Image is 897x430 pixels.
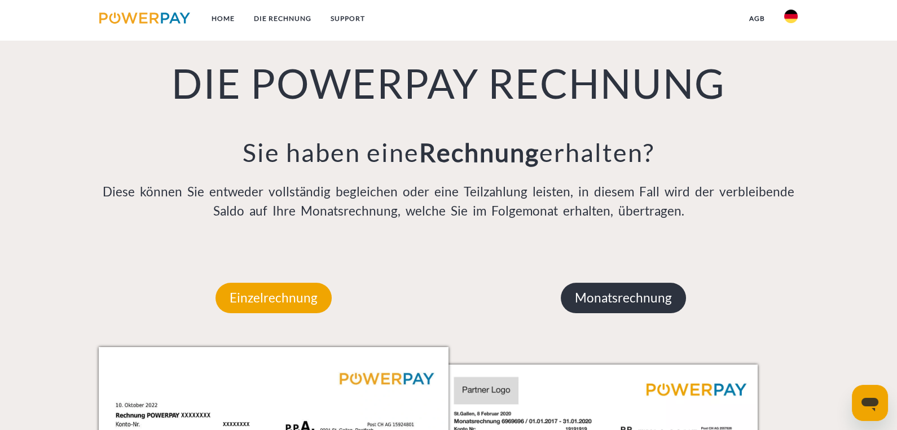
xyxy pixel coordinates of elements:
[99,58,798,108] h1: DIE POWERPAY RECHNUNG
[784,10,798,23] img: de
[852,385,888,421] iframe: Schaltfläche zum Öffnen des Messaging-Fensters
[202,8,244,29] a: Home
[244,8,321,29] a: DIE RECHNUNG
[216,283,332,313] p: Einzelrechnung
[740,8,775,29] a: agb
[99,137,798,168] h3: Sie haben eine erhalten?
[99,12,190,24] img: logo-powerpay.svg
[561,283,686,313] p: Monatsrechnung
[419,137,539,168] b: Rechnung
[99,182,798,221] p: Diese können Sie entweder vollständig begleichen oder eine Teilzahlung leisten, in diesem Fall wi...
[321,8,375,29] a: SUPPORT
